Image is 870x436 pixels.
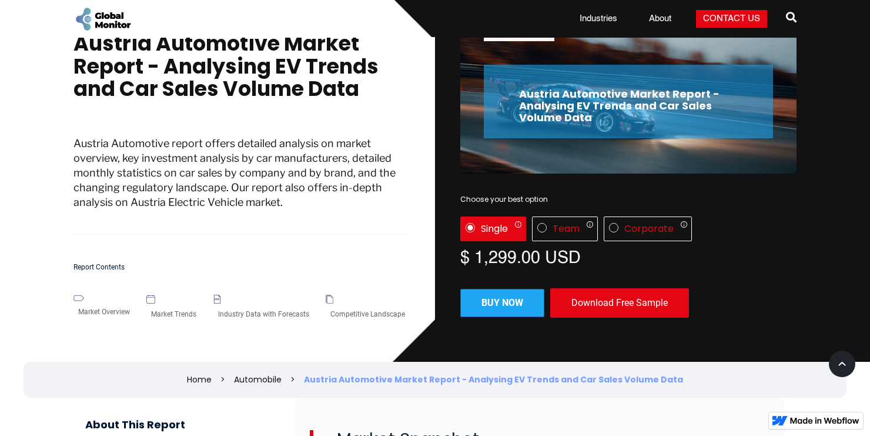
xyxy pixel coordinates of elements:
a: Contact Us [696,10,767,28]
h2: Austria Automotive Market Report - Analysing EV Trends and Car Sales Volume Data [519,88,738,123]
a: About [642,13,678,25]
div: Market Overview [73,301,135,322]
div: Team [553,223,580,235]
a: Industries [573,13,624,25]
a: Buy now [460,289,544,317]
div: Austria Automotive Market Report - Analysing EV Trends and Car Sales Volume Data [304,374,683,385]
h1: Austria Automotive Market Report - Analysing EV Trends and Car Sales Volume Data [73,32,410,112]
img: Made in Webflow [790,417,859,424]
a: home [73,6,132,32]
a:  [786,7,797,31]
div: > [290,374,295,385]
div: License [460,217,797,241]
div: Industry Data with Forecasts [213,304,314,325]
div: Single [481,223,508,235]
span:  [786,9,797,25]
div: Corporate [624,223,674,235]
a: Automobile [234,374,282,385]
a: Home [187,374,212,385]
p: Austria Automotive report offers detailed analysis on market overview, key investment analysis by... [73,136,410,234]
div: Competitive Landscape [326,304,410,325]
h5: Report Contents [73,264,410,271]
div: > [220,374,225,385]
div: $ 1,299.00 USD [460,247,797,265]
div: Choose your best option [460,194,797,205]
div: Market Trends [146,304,201,325]
div: Download Free Sample [550,288,689,318]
